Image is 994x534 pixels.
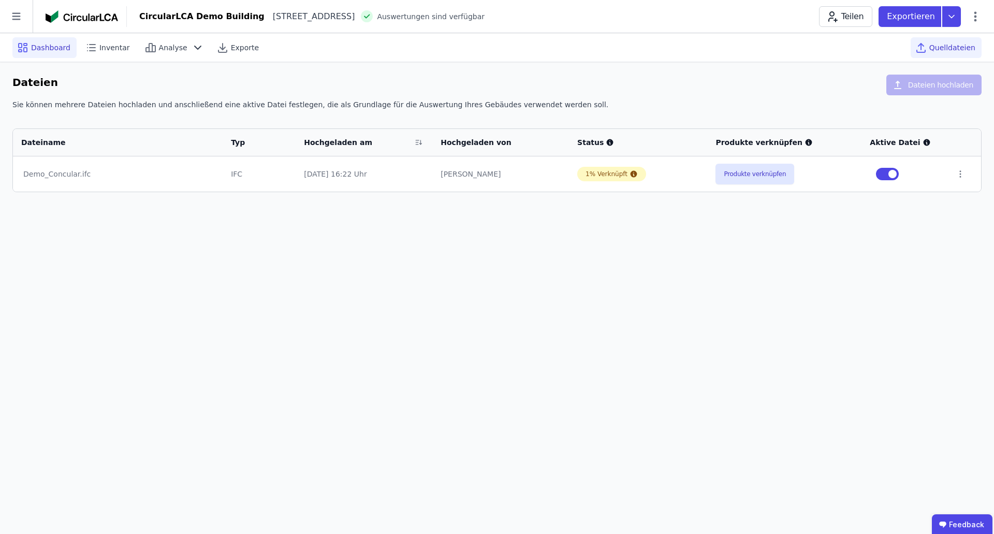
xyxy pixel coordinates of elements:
button: Produkte verknüpfen [715,164,794,184]
div: Hochgeladen am [304,137,411,148]
span: Analyse [159,42,187,53]
span: Quelldateien [929,42,975,53]
div: CircularLCA Demo Building [139,10,265,23]
div: Aktive Datei [870,137,939,148]
span: Exporte [231,42,259,53]
span: Dashboard [31,42,70,53]
img: Concular [46,10,118,23]
div: Status [577,137,699,148]
div: [DATE] 16:22 Uhr [304,169,424,179]
div: [PERSON_NAME] [441,169,561,179]
h6: Dateien [12,75,58,91]
div: Demo_Concular.ifc [23,169,212,179]
div: 1% Verknüpft [586,170,627,178]
button: Dateien hochladen [886,75,982,95]
div: IFC [231,169,287,179]
button: Teilen [819,6,872,27]
div: Typ [231,137,275,148]
div: Produkte verknüpfen [715,137,853,148]
div: Hochgeladen von [441,137,548,148]
div: Sie können mehrere Dateien hochladen und anschließend eine aktive Datei festlegen, die als Grundl... [12,99,982,118]
div: [STREET_ADDRESS] [265,10,355,23]
span: Inventar [99,42,130,53]
span: Auswertungen sind verfügbar [377,11,485,22]
p: Exportieren [887,10,937,23]
div: Dateiname [21,137,201,148]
